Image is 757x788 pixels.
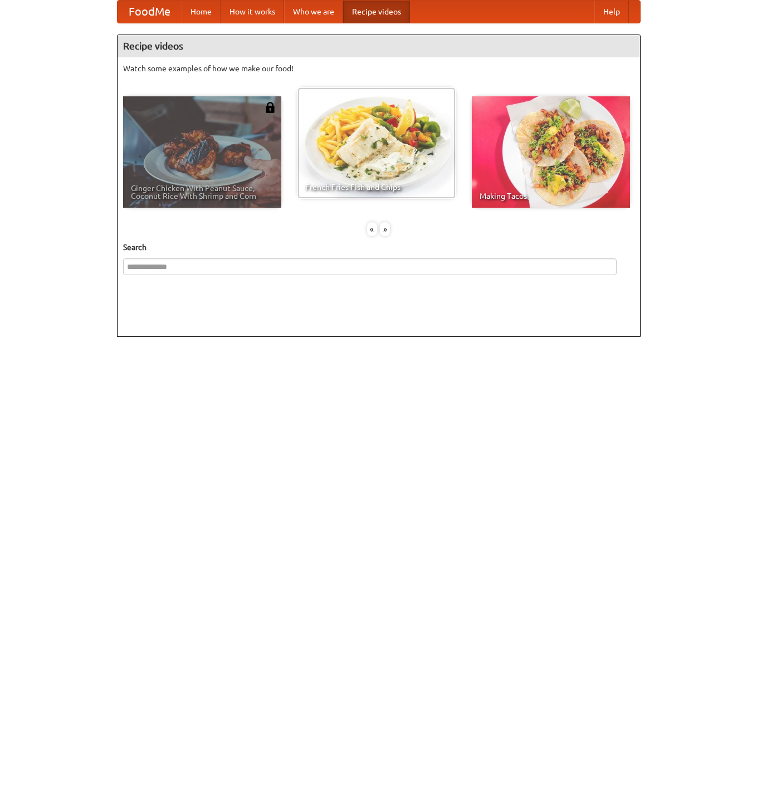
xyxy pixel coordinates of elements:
[118,35,640,57] h4: Recipe videos
[305,183,448,191] span: French Fries Fish and Chips
[367,222,377,236] div: «
[594,1,629,23] a: Help
[265,102,276,113] img: 483408.png
[123,242,634,253] h5: Search
[380,222,390,236] div: »
[472,96,630,208] a: Making Tacos
[118,1,182,23] a: FoodMe
[480,192,622,200] span: Making Tacos
[221,1,284,23] a: How it works
[343,1,410,23] a: Recipe videos
[284,1,343,23] a: Who we are
[297,87,456,199] a: French Fries Fish and Chips
[182,1,221,23] a: Home
[123,63,634,74] p: Watch some examples of how we make our food!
